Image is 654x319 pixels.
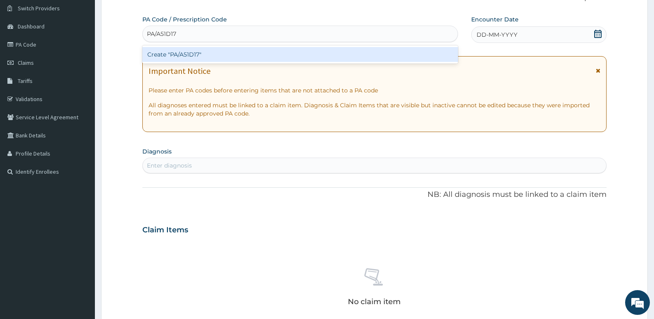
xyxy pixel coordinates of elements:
[147,161,192,170] div: Enter diagnosis
[142,226,188,235] h3: Claim Items
[18,77,33,85] span: Tariffs
[18,5,60,12] span: Switch Providers
[142,147,172,156] label: Diagnosis
[18,59,34,66] span: Claims
[4,225,157,254] textarea: Type your message and hit 'Enter'
[142,47,458,62] div: Create "PA/A51D17"
[18,23,45,30] span: Dashboard
[15,41,33,62] img: d_794563401_company_1708531726252_794563401
[149,86,600,95] p: Please enter PA codes before entering items that are not attached to a PA code
[149,66,210,76] h1: Important Notice
[348,298,401,306] p: No claim item
[142,189,607,200] p: NB: All diagnosis must be linked to a claim item
[471,15,519,24] label: Encounter Date
[477,31,517,39] span: DD-MM-YYYY
[48,104,114,187] span: We're online!
[43,46,139,57] div: Chat with us now
[149,101,600,118] p: All diagnoses entered must be linked to a claim item. Diagnosis & Claim Items that are visible bu...
[142,15,227,24] label: PA Code / Prescription Code
[135,4,155,24] div: Minimize live chat window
